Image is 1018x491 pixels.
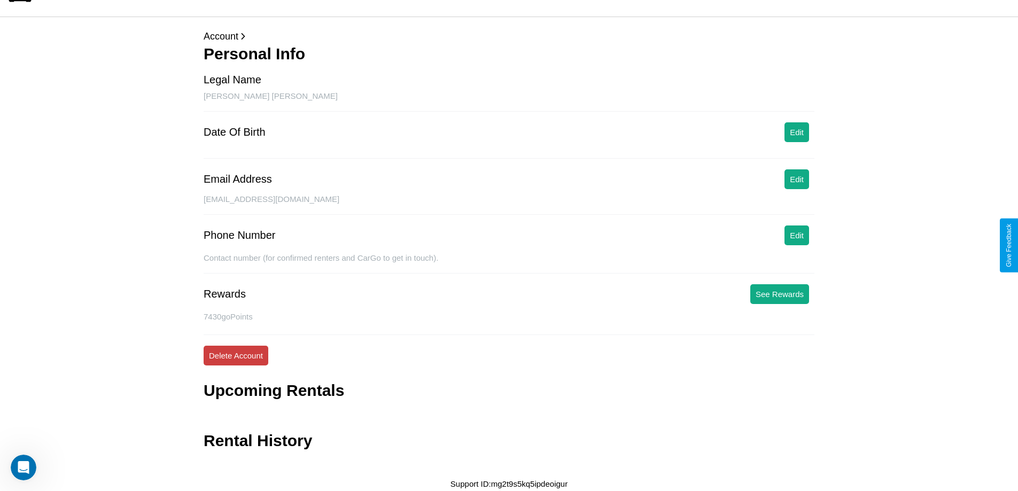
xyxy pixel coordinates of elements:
[204,229,276,241] div: Phone Number
[204,309,814,324] p: 7430 goPoints
[204,74,261,86] div: Legal Name
[750,284,809,304] button: See Rewards
[204,126,266,138] div: Date Of Birth
[1005,224,1013,267] div: Give Feedback
[450,477,568,491] p: Support ID: mg2t9s5kq5ipdeoigur
[204,194,814,215] div: [EMAIL_ADDRESS][DOMAIN_NAME]
[784,169,809,189] button: Edit
[784,225,809,245] button: Edit
[204,432,312,450] h3: Rental History
[204,91,814,112] div: [PERSON_NAME] [PERSON_NAME]
[204,288,246,300] div: Rewards
[204,45,814,63] h3: Personal Info
[204,173,272,185] div: Email Address
[11,455,36,480] iframe: Intercom live chat
[204,346,268,365] button: Delete Account
[204,28,814,45] p: Account
[204,253,814,274] div: Contact number (for confirmed renters and CarGo to get in touch).
[204,381,344,400] h3: Upcoming Rentals
[784,122,809,142] button: Edit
